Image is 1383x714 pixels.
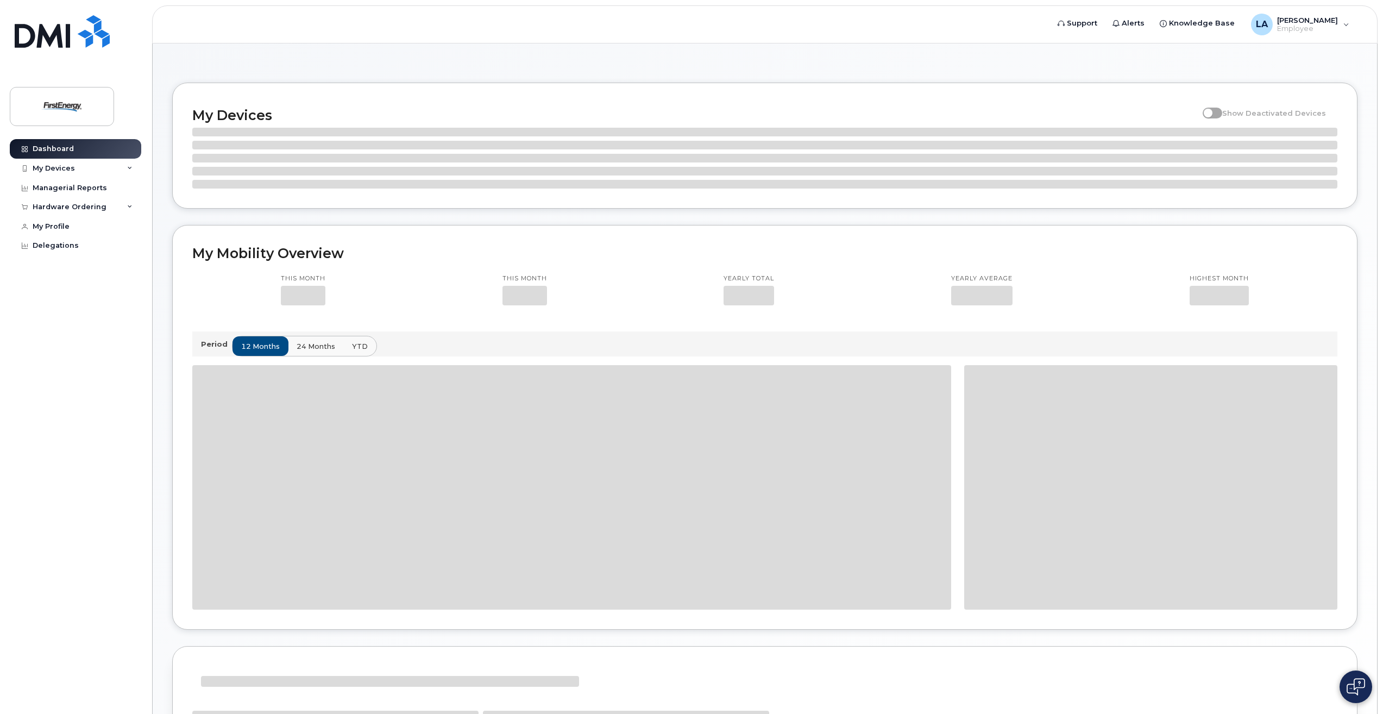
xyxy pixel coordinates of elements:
p: Yearly total [724,274,774,283]
img: Open chat [1347,678,1365,696]
p: Yearly average [951,274,1013,283]
p: This month [281,274,325,283]
p: Highest month [1190,274,1249,283]
h2: My Mobility Overview [192,245,1337,261]
h2: My Devices [192,107,1197,123]
input: Show Deactivated Devices [1203,103,1211,111]
p: This month [502,274,547,283]
p: Period [201,339,232,349]
span: YTD [352,341,368,352]
span: 24 months [297,341,335,352]
span: Show Deactivated Devices [1222,109,1326,117]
